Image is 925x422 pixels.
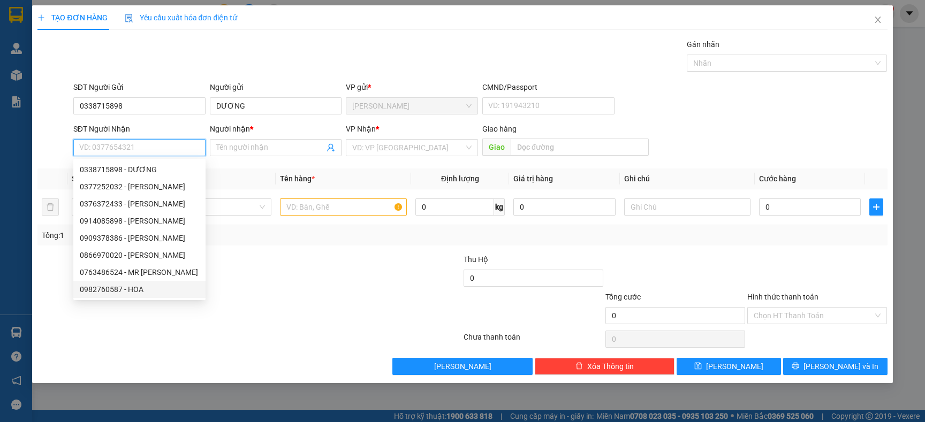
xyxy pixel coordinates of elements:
[13,13,67,67] img: logo.jpg
[694,362,702,371] span: save
[352,98,472,114] span: Phạm Ngũ Lão
[122,51,179,64] li: (c) 2017
[434,360,491,372] span: [PERSON_NAME]
[687,40,719,49] label: Gán nhãn
[210,123,342,135] div: Người nhận
[511,139,648,156] input: Dọc đường
[73,123,206,135] div: SĐT Người Nhận
[346,125,376,133] span: VP Nhận
[80,249,199,261] div: 0866970020 - [PERSON_NAME]
[80,232,199,244] div: 0909378386 - [PERSON_NAME]
[327,143,335,152] span: user-add
[73,212,206,229] div: 0914085898 - TRẦN THANH TÙNG
[73,81,206,93] div: SĐT Người Gửi
[37,14,45,21] span: plus
[87,16,120,85] b: BIÊN NHẬN GỬI HÀNG
[535,358,674,375] button: deleteXóa Thông tin
[151,199,265,215] span: Khác
[73,195,206,212] div: 0376372433 - KIM CHI
[80,198,199,210] div: 0376372433 - [PERSON_NAME]
[73,229,206,247] div: 0909378386 - TRẦN THU HUYỀN
[80,181,199,193] div: 0377252032 - [PERSON_NAME]
[587,360,634,372] span: Xóa Thông tin
[462,331,604,350] div: Chưa thanh toán
[870,203,882,211] span: plus
[73,161,206,178] div: 0338715898 - DƯƠNG
[803,360,878,372] span: [PERSON_NAME] và In
[482,139,511,156] span: Giao
[346,81,478,93] div: VP gửi
[792,362,799,371] span: printer
[42,198,59,216] button: delete
[73,281,206,298] div: 0982760587 - HOA
[482,81,615,93] div: CMND/Passport
[37,13,107,22] span: TẠO ĐƠN HÀNG
[605,293,641,301] span: Tổng cước
[513,198,615,216] input: 0
[677,358,781,375] button: save[PERSON_NAME]
[482,125,517,133] span: Giao hàng
[80,215,199,227] div: 0914085898 - [PERSON_NAME]
[863,5,893,35] button: Close
[783,358,888,375] button: printer[PERSON_NAME] và In
[125,14,133,22] img: icon
[624,198,750,216] input: Ghi Chú
[747,293,818,301] label: Hình thức thanh toán
[210,81,342,93] div: Người gửi
[513,174,553,183] span: Giá trị hàng
[620,168,755,189] th: Ghi chú
[122,41,179,49] b: [DOMAIN_NAME]
[706,360,763,372] span: [PERSON_NAME]
[148,13,174,39] img: logo.jpg
[759,174,796,183] span: Cước hàng
[125,13,238,22] span: Yêu cầu xuất hóa đơn điện tử
[869,198,883,216] button: plus
[494,198,505,216] span: kg
[874,16,882,24] span: close
[80,266,199,278] div: 0763486524 - MR [PERSON_NAME]
[464,255,488,264] span: Thu Hộ
[280,198,406,216] input: VD: Bàn, Ghế
[73,264,206,281] div: 0763486524 - MR CHOI
[80,164,199,175] div: 0338715898 - DƯƠNG
[73,247,206,264] div: 0866970020 - KIM CHI
[441,174,479,183] span: Định lượng
[72,174,80,183] span: SL
[73,178,206,195] div: 0377252032 - KIM CHI
[392,358,532,375] button: [PERSON_NAME]
[80,283,199,295] div: 0982760587 - HOA
[575,362,583,371] span: delete
[42,229,357,241] div: Tổng: 1
[280,174,315,183] span: Tên hàng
